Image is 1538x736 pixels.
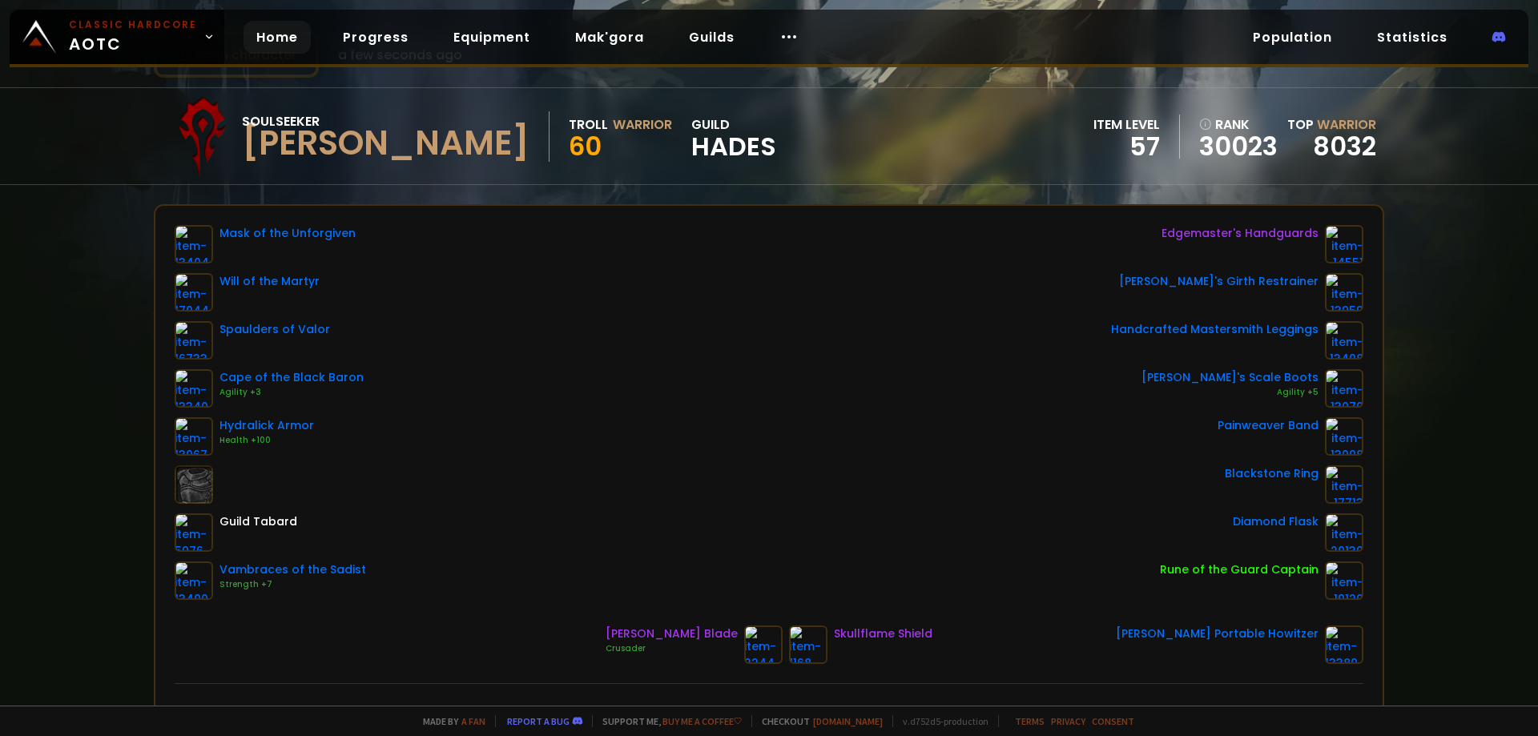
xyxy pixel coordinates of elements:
div: Cape of the Black Baron [219,369,364,386]
div: Painweaver Band [1218,417,1319,434]
a: Buy me a coffee [662,715,742,727]
div: Armor [1085,703,1125,723]
div: Handcrafted Mastersmith Leggings [1111,321,1319,338]
img: item-5976 [175,513,213,552]
div: [PERSON_NAME]'s Girth Restrainer [1119,273,1319,290]
span: Made by [413,715,485,727]
div: Agility +5 [1141,386,1319,399]
span: v. d752d5 - production [892,715,988,727]
small: Classic Hardcore [69,18,197,32]
a: Mak'gora [562,21,657,54]
div: Diamond Flask [1233,513,1319,530]
a: Home [244,21,311,54]
span: Checkout [751,715,883,727]
img: item-13404 [175,225,213,263]
a: Report a bug [507,715,570,727]
div: Crusader [606,642,738,655]
div: 6047 [1311,703,1344,723]
a: Guilds [676,21,747,54]
a: Population [1240,21,1345,54]
img: item-13959 [1325,273,1363,312]
div: [PERSON_NAME] Blade [606,625,738,642]
div: Spaulders of Valor [219,321,330,338]
div: Will of the Martyr [219,273,320,290]
a: Classic HardcoreAOTC [10,10,224,64]
div: 3999 [421,703,453,723]
a: a fan [461,715,485,727]
div: Troll [569,115,608,135]
img: item-16733 [175,321,213,360]
a: Equipment [441,21,543,54]
a: Privacy [1051,715,1085,727]
div: Agility +3 [219,386,364,399]
div: 720 [1023,703,1047,723]
div: item level [1093,115,1160,135]
img: item-13340 [175,369,213,408]
a: Consent [1092,715,1134,727]
img: item-17713 [1325,465,1363,504]
div: Mask of the Unforgiven [219,225,356,242]
div: Soulseeker [242,111,529,131]
div: guild [691,115,776,159]
img: item-13498 [1325,321,1363,360]
img: item-2244 [744,625,783,664]
img: item-14551 [1325,225,1363,263]
span: HADES [691,135,776,159]
div: Health [194,703,236,723]
img: item-13380 [1325,625,1363,664]
img: item-20130 [1325,513,1363,552]
a: Terms [1015,715,1045,727]
img: item-13070 [1325,369,1363,408]
div: Warrior [613,115,672,135]
div: Attack Power [788,703,875,723]
span: Warrior [1317,115,1376,134]
img: item-13067 [175,417,213,456]
div: Edgemaster's Handguards [1162,225,1319,242]
div: 239 [726,703,750,723]
span: 60 [569,128,602,164]
div: 57 [1093,135,1160,159]
div: Stamina [491,703,546,723]
a: 30023 [1199,135,1278,159]
div: Health +100 [219,434,314,447]
img: item-1168 [789,625,827,664]
img: item-19120 [1325,561,1363,600]
span: AOTC [69,18,197,56]
a: 8032 [1313,128,1376,164]
a: Progress [330,21,421,54]
div: Top [1287,115,1376,135]
div: Blackstone Ring [1225,465,1319,482]
img: item-13098 [1325,417,1363,456]
img: item-13400 [175,561,213,600]
div: rank [1199,115,1278,135]
div: Strength +7 [219,578,366,591]
div: [PERSON_NAME] [242,131,529,155]
div: Vambraces of the Sadist [219,561,366,578]
div: Hydralick Armor [219,417,314,434]
a: Statistics [1364,21,1460,54]
img: item-17044 [175,273,213,312]
div: Skullflame Shield [834,625,932,642]
div: [PERSON_NAME]'s Scale Boots [1141,369,1319,386]
div: [PERSON_NAME] Portable Howitzer [1116,625,1319,642]
div: Rune of the Guard Captain [1160,561,1319,578]
div: Guild Tabard [219,513,297,530]
span: Support me, [592,715,742,727]
a: [DOMAIN_NAME] [813,715,883,727]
